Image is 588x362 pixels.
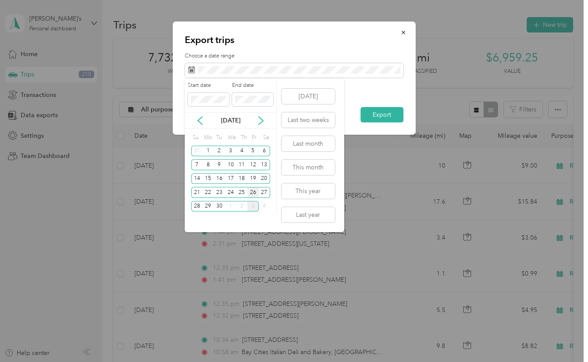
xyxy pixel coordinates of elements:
[232,82,273,90] label: End date
[259,201,270,212] div: 4
[226,132,236,144] div: We
[185,34,403,46] p: Export trips
[236,146,247,157] div: 4
[247,146,259,157] div: 5
[360,107,403,122] button: Export
[236,173,247,184] div: 18
[259,159,270,170] div: 13
[259,173,270,184] div: 20
[191,132,200,144] div: Su
[202,159,214,170] div: 8
[225,201,236,212] div: 1
[282,136,335,151] button: Last month
[225,159,236,170] div: 10
[259,146,270,157] div: 6
[225,146,236,157] div: 3
[236,159,247,170] div: 11
[215,132,223,144] div: Tu
[282,207,335,222] button: Last year
[191,201,203,212] div: 28
[185,52,403,60] label: Choose a date range
[262,132,270,144] div: Sa
[188,82,229,90] label: Start date
[202,146,214,157] div: 1
[282,89,335,104] button: [DATE]
[259,187,270,198] div: 27
[191,146,203,157] div: 31
[236,187,247,198] div: 25
[214,201,225,212] div: 30
[214,187,225,198] div: 23
[236,201,247,212] div: 2
[282,160,335,175] button: This month
[202,187,214,198] div: 22
[212,116,249,125] p: [DATE]
[214,146,225,157] div: 2
[247,201,259,212] div: 3
[239,132,247,144] div: Th
[202,132,212,144] div: Mo
[282,183,335,199] button: This year
[282,112,335,128] button: Last two weeks
[191,187,203,198] div: 21
[191,159,203,170] div: 7
[247,173,259,184] div: 19
[225,187,236,198] div: 24
[225,173,236,184] div: 17
[202,201,214,212] div: 29
[202,173,214,184] div: 15
[247,159,259,170] div: 12
[247,187,259,198] div: 26
[250,132,259,144] div: Fr
[191,173,203,184] div: 14
[214,159,225,170] div: 9
[214,173,225,184] div: 16
[539,313,588,362] iframe: Everlance-gr Chat Button Frame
